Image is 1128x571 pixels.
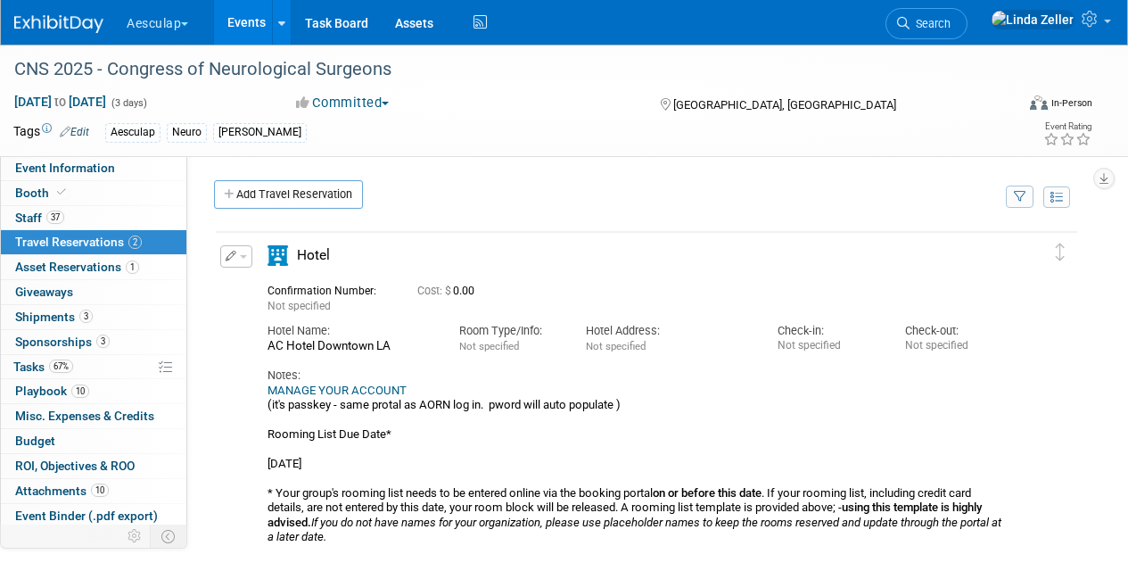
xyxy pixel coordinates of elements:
img: ExhibitDay [14,15,103,33]
span: Attachments [15,484,109,498]
span: Not specified [459,340,519,352]
div: Not specified [905,339,1006,352]
div: Event Rating [1043,122,1091,131]
span: Asset Reservations [15,260,139,274]
span: Booth [15,186,70,200]
span: Staff [15,211,64,225]
span: Event Information [15,161,115,175]
div: Not specified [778,339,878,352]
span: 10 [71,385,89,398]
a: Playbook10 [1,379,186,403]
a: ROI, Objectives & ROO [1,454,186,478]
a: Add Travel Reservation [214,180,363,209]
a: Budget [1,429,186,453]
a: Attachments10 [1,479,186,503]
span: 3 [96,335,110,348]
img: Linda Zeller [991,10,1074,29]
a: Travel Reservations2 [1,230,186,254]
span: 1 [126,261,139,274]
a: Search [885,8,967,39]
button: Committed [290,94,396,112]
i: Filter by Traveler [1014,192,1026,203]
span: Sponsorships [15,335,110,349]
span: 2 [128,236,142,249]
div: AC Hotel Downtown LA [268,339,432,354]
div: Confirmation Number: [268,279,391,298]
span: 3 [79,310,93,323]
i: Click and drag to move item [1056,244,1065,261]
div: CNS 2025 - Congress of Neurological Surgeons [8,54,1000,86]
span: Giveaways [15,285,73,299]
span: Hotel [297,247,330,263]
a: Event Binder (.pdf export) [1,504,186,528]
td: Toggle Event Tabs [151,525,187,548]
span: to [52,95,69,109]
div: Aesculap [105,123,161,142]
a: Asset Reservations1 [1,255,186,279]
span: Not specified [268,300,331,312]
i: Booth reservation complete [57,187,66,197]
span: (3 days) [110,97,147,109]
i: If you do not have names for your organization, please use placeholder names to keep the rooms re... [268,516,1001,543]
b: using this template is highly advised. [268,501,982,528]
td: Tags [13,122,89,143]
span: Search [910,17,951,30]
span: [DATE] [DATE] [13,94,107,110]
b: on or before this date [653,486,762,500]
i: Hotel [268,245,288,266]
span: Travel Reservations [15,235,142,249]
span: Playbook [15,384,89,398]
span: 10 [91,484,109,497]
a: Shipments3 [1,305,186,329]
div: In-Person [1050,96,1092,110]
span: 37 [46,211,64,224]
div: Neuro [167,123,207,142]
span: [GEOGRAPHIC_DATA], [GEOGRAPHIC_DATA] [673,98,896,112]
span: Budget [15,434,55,448]
div: Notes: [268,368,1006,384]
a: MANAGE YOUR ACCOUNT [268,384,407,397]
a: Tasks67% [1,355,186,379]
a: Event Information [1,156,186,180]
span: Tasks [13,360,73,374]
span: 67% [49,360,73,373]
a: Edit [60,126,89,138]
div: Event Format [935,93,1092,120]
td: Personalize Event Tab Strip [119,525,151,548]
a: Misc. Expenses & Credits [1,404,186,428]
span: Not specified [586,340,646,352]
a: Staff37 [1,206,186,230]
div: Check-out: [905,323,1006,339]
a: Sponsorships3 [1,330,186,354]
div: Room Type/Info: [459,323,560,339]
span: Cost: $ [417,285,453,297]
a: Booth [1,181,186,205]
span: 0.00 [417,285,482,297]
span: Misc. Expenses & Credits [15,409,154,423]
span: ROI, Objectives & ROO [15,459,135,473]
div: Hotel Name: [268,323,432,339]
span: Event Binder (.pdf export) [15,509,158,523]
span: Shipments [15,310,93,324]
div: Check-in: [778,323,878,339]
div: [PERSON_NAME] [213,123,307,142]
a: Giveaways [1,280,186,304]
div: Hotel Address: [586,323,751,339]
img: Format-Inperson.png [1030,95,1048,110]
